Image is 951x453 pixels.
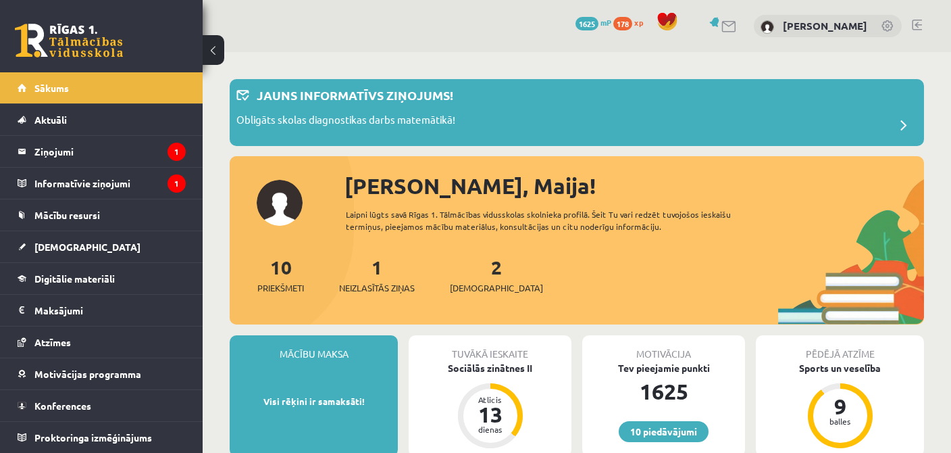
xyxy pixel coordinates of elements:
[344,170,924,202] div: [PERSON_NAME], Maija!
[34,431,152,444] span: Proktoringa izmēģinājums
[34,272,115,285] span: Digitālie materiāli
[18,263,186,294] a: Digitālie materiāli
[346,208,763,233] div: Laipni lūgts savā Rīgas 1. Tālmācības vidusskolas skolnieka profilā. Šeit Tu vari redzēt tuvojošo...
[34,295,186,326] legend: Maksājumi
[409,361,571,375] div: Sociālās zinātnes II
[450,255,543,295] a: 2[DEMOGRAPHIC_DATA]
[756,361,924,450] a: Sports un veselība 9 balles
[600,17,611,28] span: mP
[575,17,598,30] span: 1625
[470,396,511,404] div: Atlicis
[34,114,67,126] span: Aktuāli
[339,281,415,295] span: Neizlasītās ziņas
[230,335,398,361] div: Mācību maksa
[15,24,123,57] a: Rīgas 1. Tālmācības vidusskola
[619,421,709,442] a: 10 piedāvājumi
[575,17,611,28] a: 1625 mP
[582,335,745,361] div: Motivācija
[257,86,453,104] p: Jauns informatīvs ziņojums!
[18,168,186,199] a: Informatīvie ziņojumi1
[409,361,571,450] a: Sociālās zinātnes II Atlicis 13 dienas
[18,104,186,135] a: Aktuāli
[257,281,304,295] span: Priekšmeti
[18,72,186,103] a: Sākums
[34,368,141,380] span: Motivācijas programma
[34,136,186,167] legend: Ziņojumi
[820,417,860,425] div: balles
[34,168,186,199] legend: Informatīvie ziņojumi
[582,361,745,375] div: Tev pieejamie punkti
[756,361,924,375] div: Sports un veselība
[18,390,186,421] a: Konferences
[18,199,186,231] a: Mācību resursi
[34,400,91,412] span: Konferences
[236,112,455,131] p: Obligāts skolas diagnostikas darbs matemātikā!
[34,82,69,94] span: Sākums
[339,255,415,295] a: 1Neizlasītās ziņas
[613,17,632,30] span: 178
[470,404,511,425] div: 13
[18,422,186,453] a: Proktoringa izmēģinājums
[236,86,917,139] a: Jauns informatīvs ziņojums! Obligāts skolas diagnostikas darbs matemātikā!
[761,20,774,34] img: Maija Solovjova
[34,209,100,221] span: Mācību resursi
[18,231,186,262] a: [DEMOGRAPHIC_DATA]
[257,255,304,295] a: 10Priekšmeti
[409,335,571,361] div: Tuvākā ieskaite
[18,136,186,167] a: Ziņojumi1
[613,17,650,28] a: 178 xp
[18,295,186,326] a: Maksājumi
[168,174,186,193] i: 1
[450,281,543,295] span: [DEMOGRAPHIC_DATA]
[18,327,186,358] a: Atzīmes
[582,375,745,408] div: 1625
[756,335,924,361] div: Pēdējā atzīme
[783,19,867,32] a: [PERSON_NAME]
[634,17,643,28] span: xp
[34,241,140,253] span: [DEMOGRAPHIC_DATA]
[34,336,71,348] span: Atzīmes
[470,425,511,433] div: dienas
[168,143,186,161] i: 1
[18,358,186,389] a: Motivācijas programma
[820,396,860,417] div: 9
[236,395,391,408] p: Visi rēķini ir samaksāti!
